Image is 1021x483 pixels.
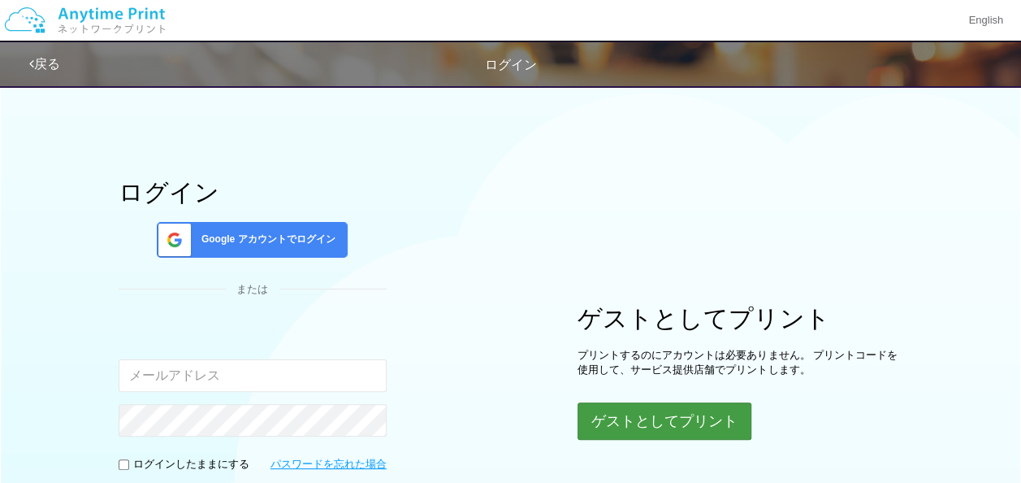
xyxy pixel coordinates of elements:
[270,457,387,472] a: パスワードを忘れた場合
[29,57,60,71] a: 戻る
[578,305,902,332] h1: ゲストとしてプリント
[578,348,902,378] p: プリントするのにアカウントは必要ありません。 プリントコードを使用して、サービス提供店舗でプリントします。
[119,179,387,206] h1: ログイン
[195,233,335,246] span: Google アカウントでログイン
[578,402,751,440] button: ゲストとしてプリント
[119,359,387,392] input: メールアドレス
[133,457,249,472] p: ログインしたままにする
[119,282,387,298] div: または
[485,58,537,72] span: ログイン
